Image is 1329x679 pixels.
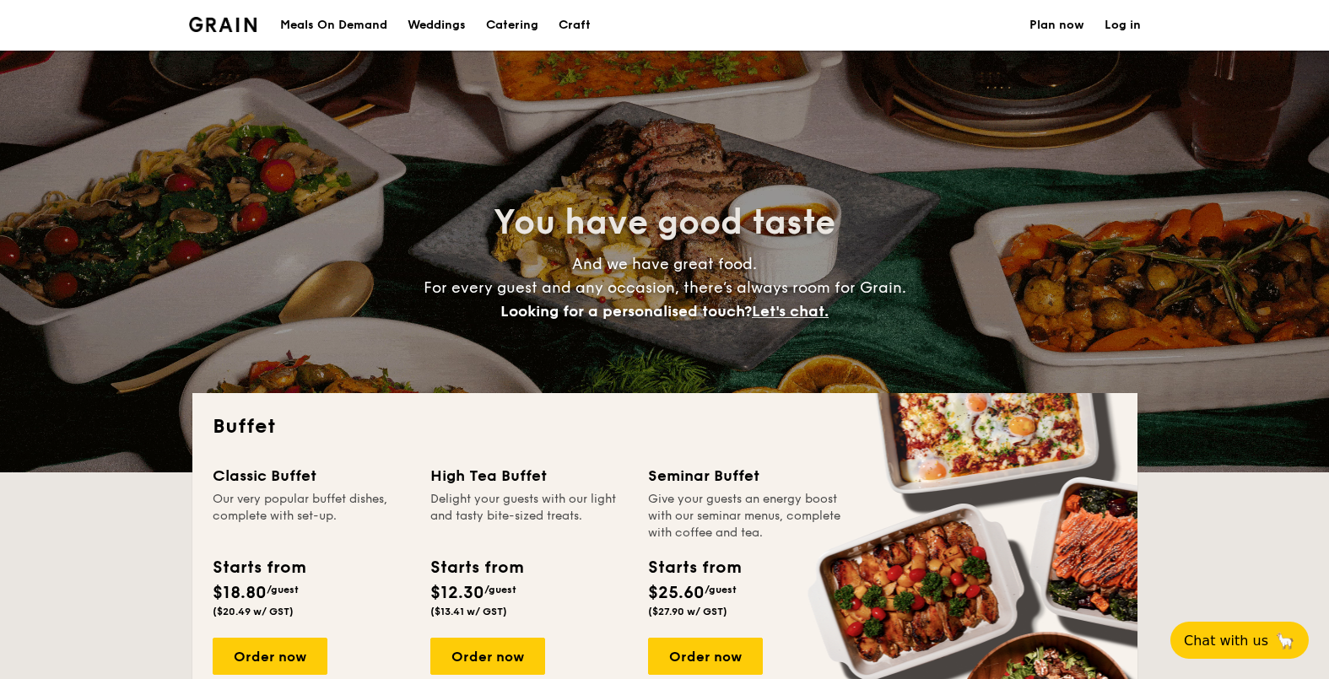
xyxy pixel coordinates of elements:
a: Logotype [189,17,257,32]
span: /guest [267,584,299,595]
div: Give your guests an energy boost with our seminar menus, complete with coffee and tea. [648,491,845,542]
span: ($27.90 w/ GST) [648,606,727,617]
div: Order now [430,638,545,675]
div: Order now [213,638,327,675]
span: /guest [484,584,516,595]
div: Starts from [213,555,305,580]
img: Grain [189,17,257,32]
span: 🦙 [1275,631,1295,650]
span: $12.30 [430,583,484,603]
span: ($20.49 w/ GST) [213,606,294,617]
span: ($13.41 w/ GST) [430,606,507,617]
h2: Buffet [213,413,1117,440]
div: Seminar Buffet [648,464,845,488]
span: $25.60 [648,583,705,603]
span: Chat with us [1184,633,1268,649]
div: High Tea Buffet [430,464,628,488]
span: /guest [705,584,737,595]
div: Order now [648,638,763,675]
div: Classic Buffet [213,464,410,488]
div: Delight your guests with our light and tasty bite-sized treats. [430,491,628,542]
button: Chat with us🦙 [1170,622,1309,659]
span: $18.80 [213,583,267,603]
span: Let's chat. [752,302,829,321]
div: Starts from [648,555,740,580]
div: Starts from [430,555,522,580]
div: Our very popular buffet dishes, complete with set-up. [213,491,410,542]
